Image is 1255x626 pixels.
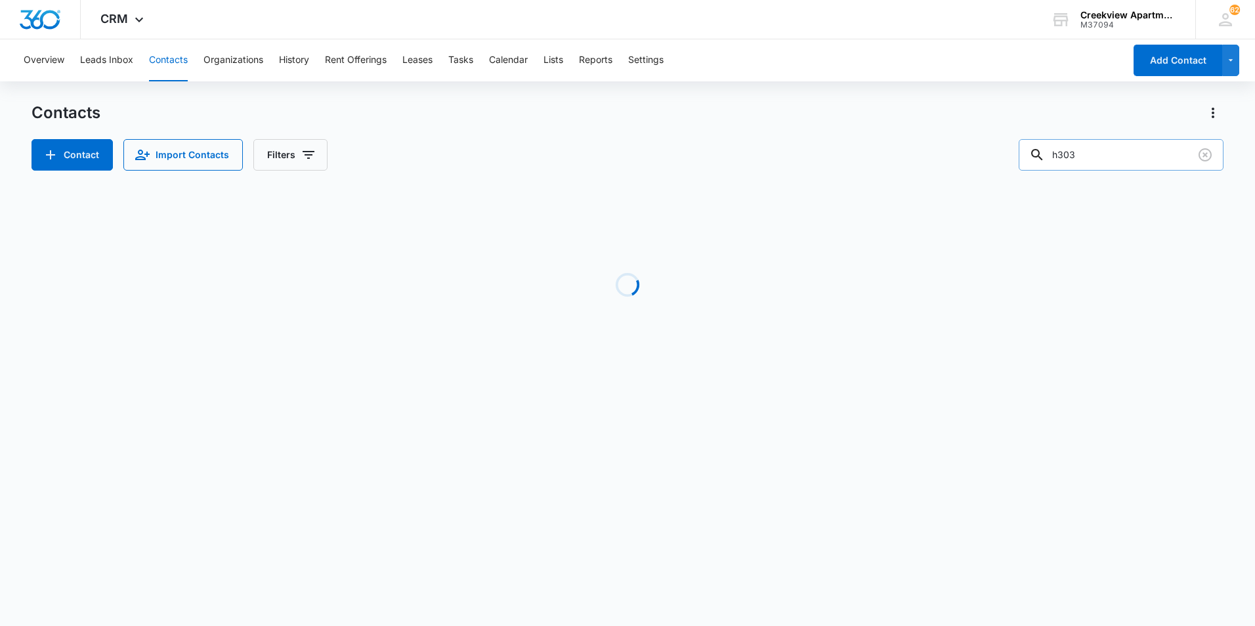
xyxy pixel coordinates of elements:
[203,39,263,81] button: Organizations
[325,39,387,81] button: Rent Offerings
[402,39,433,81] button: Leases
[448,39,473,81] button: Tasks
[579,39,612,81] button: Reports
[1019,139,1223,171] input: Search Contacts
[1229,5,1240,15] div: notifications count
[253,139,328,171] button: Filters
[1202,102,1223,123] button: Actions
[24,39,64,81] button: Overview
[32,139,113,171] button: Add Contact
[1229,5,1240,15] span: 62
[32,103,100,123] h1: Contacts
[489,39,528,81] button: Calendar
[1134,45,1222,76] button: Add Contact
[80,39,133,81] button: Leads Inbox
[123,139,243,171] button: Import Contacts
[1195,144,1216,165] button: Clear
[543,39,563,81] button: Lists
[100,12,128,26] span: CRM
[1080,20,1176,30] div: account id
[149,39,188,81] button: Contacts
[1080,10,1176,20] div: account name
[279,39,309,81] button: History
[628,39,664,81] button: Settings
